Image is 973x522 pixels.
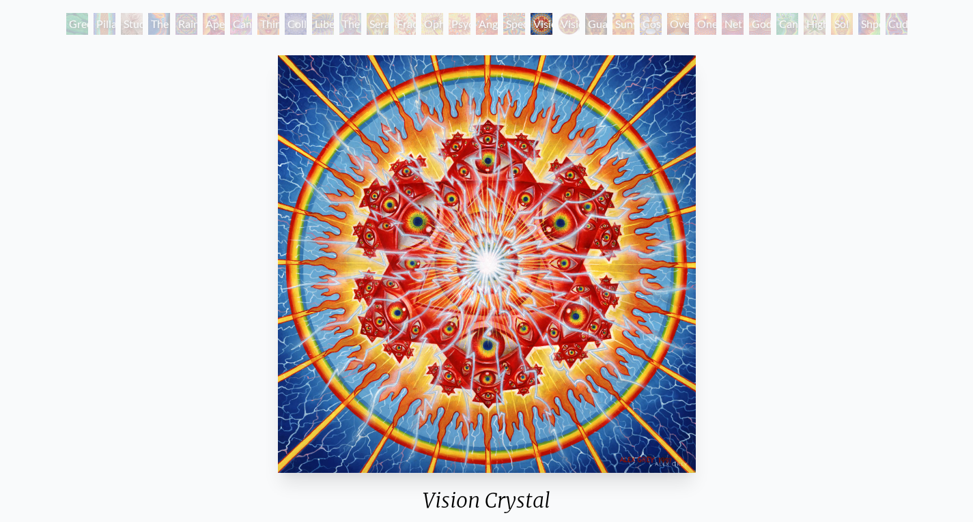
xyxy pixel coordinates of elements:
[121,13,143,35] div: Study for the Great Turn
[257,13,279,35] div: Third Eye Tears of Joy
[394,13,416,35] div: Fractal Eyes
[421,13,443,35] div: Ophanic Eyelash
[667,13,689,35] div: Oversoul
[94,13,115,35] div: Pillar of Awareness
[312,13,334,35] div: Liberation Through Seeing
[585,13,607,35] div: Guardian of Infinite Vision
[339,13,361,35] div: The Seer
[558,13,580,35] div: Vision [PERSON_NAME]
[476,13,498,35] div: Angel Skin
[285,13,307,35] div: Collective Vision
[694,13,716,35] div: One
[776,13,798,35] div: Cannafist
[531,13,552,35] div: Vision Crystal
[148,13,170,35] div: The Torch
[203,13,225,35] div: Aperture
[886,13,907,35] div: Cuddle
[831,13,853,35] div: Sol Invictus
[503,13,525,35] div: Spectral Lotus
[66,13,88,35] div: Green Hand
[449,13,470,35] div: Psychomicrograph of a Fractal Paisley Cherub Feather Tip
[175,13,197,35] div: Rainbow Eye Ripple
[640,13,662,35] div: Cosmic Elf
[858,13,880,35] div: Shpongled
[230,13,252,35] div: Cannabis Sutra
[278,55,696,473] img: Vision-Crystal-1997-Alex-Grey-watermarked.jpg
[749,13,771,35] div: Godself
[804,13,826,35] div: Higher Vision
[367,13,389,35] div: Seraphic Transport Docking on the Third Eye
[722,13,744,35] div: Net of Being
[612,13,634,35] div: Sunyata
